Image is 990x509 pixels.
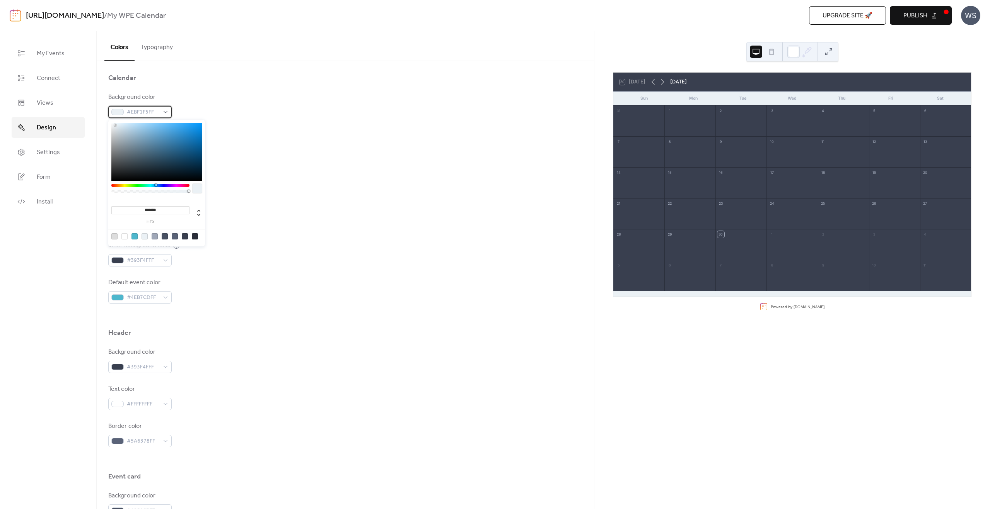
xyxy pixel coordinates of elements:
[135,31,179,60] button: Typography
[819,169,826,176] div: 18
[871,262,878,269] div: 10
[922,138,929,145] div: 13
[121,233,128,239] div: rgb(255, 255, 255)
[890,6,952,25] button: Publish
[823,11,872,20] span: Upgrade site 🚀
[615,262,622,269] div: 5
[162,233,168,239] div: rgb(73, 81, 99)
[37,173,51,182] span: Form
[108,472,141,481] div: Event card
[922,107,929,114] div: 6
[37,148,60,157] span: Settings
[615,200,622,207] div: 21
[871,138,878,145] div: 12
[666,169,673,176] div: 15
[666,200,673,207] div: 22
[615,138,622,145] div: 7
[809,6,886,25] button: Upgrade site 🚀
[717,200,724,207] div: 23
[107,8,166,23] b: My WPE Calendar
[620,92,669,105] div: Sun
[819,231,826,238] div: 2
[915,92,965,105] div: Sat
[871,169,878,176] div: 19
[768,200,775,207] div: 24
[12,92,85,113] a: Views
[817,92,866,105] div: Thu
[871,200,878,207] div: 26
[717,138,724,145] div: 9
[104,8,107,23] b: /
[12,166,85,187] a: Form
[768,107,775,114] div: 3
[12,68,85,88] a: Connect
[666,231,673,238] div: 29
[670,78,687,85] div: [DATE]
[127,437,159,446] span: #5A6378FF
[871,107,878,114] div: 5
[108,73,136,83] div: Calendar
[768,138,775,145] div: 10
[108,491,170,501] div: Background color
[10,9,21,22] img: logo
[12,117,85,138] a: Design
[108,93,170,102] div: Background color
[127,108,159,117] span: #EBF1F5FF
[108,385,170,394] div: Text color
[127,363,159,372] span: #393F4FFF
[771,304,824,309] div: Powered by
[717,231,724,238] div: 30
[131,233,138,239] div: rgb(78, 183, 205)
[172,233,178,239] div: rgb(90, 99, 120)
[104,31,135,61] button: Colors
[192,233,198,239] div: rgb(41, 45, 57)
[615,231,622,238] div: 28
[768,169,775,176] div: 17
[768,92,817,105] div: Wed
[871,231,878,238] div: 3
[819,262,826,269] div: 9
[108,278,170,287] div: Default event color
[37,74,60,83] span: Connect
[615,107,622,114] div: 31
[37,123,56,132] span: Design
[108,241,171,250] div: Inner background color
[666,107,673,114] div: 1
[669,92,719,105] div: Mon
[37,49,65,58] span: My Events
[922,200,929,207] div: 27
[12,191,85,212] a: Install
[768,231,775,238] div: 1
[819,138,826,145] div: 11
[142,233,148,239] div: rgb(235, 241, 245)
[108,348,170,357] div: Background color
[108,328,131,338] div: Header
[127,400,159,409] span: #FFFFFFFF
[37,98,53,108] span: Views
[903,11,927,20] span: Publish
[717,262,724,269] div: 7
[615,169,622,176] div: 14
[922,231,929,238] div: 4
[768,262,775,269] div: 8
[26,8,104,23] a: [URL][DOMAIN_NAME]
[666,138,673,145] div: 8
[111,233,118,239] div: rgb(221, 221, 221)
[922,169,929,176] div: 20
[819,107,826,114] div: 4
[866,92,916,105] div: Fri
[182,233,188,239] div: rgb(57, 63, 79)
[794,304,824,309] a: [DOMAIN_NAME]
[718,92,768,105] div: Tue
[127,256,159,265] span: #393F4FFF
[12,43,85,64] a: My Events
[717,169,724,176] div: 16
[127,293,159,302] span: #4EB7CDFF
[717,107,724,114] div: 2
[666,262,673,269] div: 6
[152,233,158,239] div: rgb(159, 167, 183)
[108,422,170,431] div: Border color
[922,262,929,269] div: 11
[111,220,189,224] label: hex
[961,6,980,25] div: WS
